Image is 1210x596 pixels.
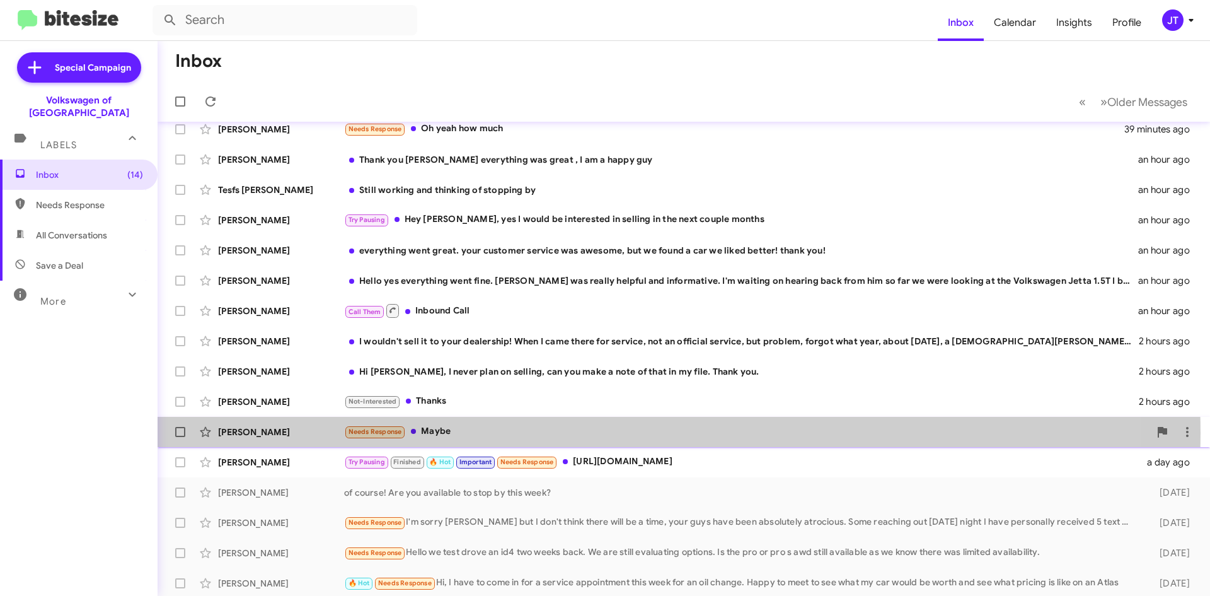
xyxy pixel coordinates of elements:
[344,365,1139,378] div: Hi [PERSON_NAME], I never plan on selling, can you make a note of that in my file. Thank you.
[344,213,1138,227] div: Hey [PERSON_NAME], yes I would be interested in selling in the next couple months
[344,576,1139,590] div: Hi, I have to come in for a service appointment this week for an oil change. Happy to meet to see...
[344,303,1138,318] div: Inbound Call
[218,395,344,408] div: [PERSON_NAME]
[344,122,1124,136] div: Oh yeah how much
[36,259,83,272] span: Save a Deal
[429,458,451,466] span: 🔥 Hot
[344,274,1138,287] div: Hello yes everything went fine. [PERSON_NAME] was really helpful and informative. I'm waiting on ...
[175,51,222,71] h1: Inbox
[218,305,344,317] div: [PERSON_NAME]
[218,274,344,287] div: [PERSON_NAME]
[344,335,1139,348] div: I wouldn't sell it to your dealership! When I came there for service, not an official service, bu...
[349,549,402,557] span: Needs Response
[1100,94,1107,110] span: »
[1139,486,1200,499] div: [DATE]
[1079,94,1086,110] span: «
[344,394,1139,409] div: Thanks
[344,546,1139,560] div: Hello we test drove an id4 two weeks back. We are still evaluating options. Is the pro or pro s a...
[218,184,344,196] div: Tesfs [PERSON_NAME]
[153,5,417,35] input: Search
[344,486,1139,499] div: of course! Are you available to stop by this week?
[349,308,381,316] span: Call Them
[344,244,1138,257] div: everything went great. your customer service was awesome, but we found a car we liked better! tha...
[344,515,1139,530] div: I'm sorry [PERSON_NAME] but I don't think there will be a time, your guys have been absolutely at...
[218,456,344,469] div: [PERSON_NAME]
[1139,395,1200,408] div: 2 hours ago
[349,125,402,133] span: Needs Response
[378,579,432,587] span: Needs Response
[349,518,402,527] span: Needs Response
[218,214,344,226] div: [PERSON_NAME]
[55,61,131,74] span: Special Campaign
[349,216,385,224] span: Try Pausing
[218,123,344,136] div: [PERSON_NAME]
[218,517,344,529] div: [PERSON_NAME]
[344,184,1138,196] div: Still working and thinking of stopping by
[1162,9,1184,31] div: JT
[1093,89,1195,115] button: Next
[1139,456,1200,469] div: a day ago
[349,397,397,406] span: Not-Interested
[218,335,344,348] div: [PERSON_NAME]
[344,153,1138,166] div: Thank you [PERSON_NAME] everything was great , I am a happy guy
[218,426,344,438] div: [PERSON_NAME]
[218,547,344,559] div: [PERSON_NAME]
[938,4,984,41] a: Inbox
[344,424,1149,439] div: Maybe
[349,579,370,587] span: 🔥 Hot
[40,296,66,307] span: More
[36,168,143,181] span: Inbox
[1138,184,1200,196] div: an hour ago
[1151,9,1196,31] button: JT
[393,458,421,466] span: Finished
[1072,89,1195,115] nav: Page navigation example
[1138,244,1200,257] div: an hour ago
[349,458,385,466] span: Try Pausing
[36,199,143,211] span: Needs Response
[218,365,344,378] div: [PERSON_NAME]
[127,168,143,181] span: (14)
[218,577,344,590] div: [PERSON_NAME]
[344,455,1139,469] div: [URL][DOMAIN_NAME]
[1139,577,1200,590] div: [DATE]
[1071,89,1093,115] button: Previous
[218,486,344,499] div: [PERSON_NAME]
[1139,517,1200,529] div: [DATE]
[1138,214,1200,226] div: an hour ago
[1139,365,1200,378] div: 2 hours ago
[500,458,554,466] span: Needs Response
[1138,305,1200,317] div: an hour ago
[1102,4,1151,41] a: Profile
[1138,153,1200,166] div: an hour ago
[984,4,1046,41] a: Calendar
[218,244,344,257] div: [PERSON_NAME]
[459,458,492,466] span: Important
[36,229,107,242] span: All Conversations
[1107,95,1187,109] span: Older Messages
[1124,123,1200,136] div: 39 minutes ago
[1139,547,1200,559] div: [DATE]
[218,153,344,166] div: [PERSON_NAME]
[1046,4,1102,41] a: Insights
[1138,274,1200,287] div: an hour ago
[17,52,141,83] a: Special Campaign
[40,139,77,151] span: Labels
[349,428,402,436] span: Needs Response
[1139,335,1200,348] div: 2 hours ago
